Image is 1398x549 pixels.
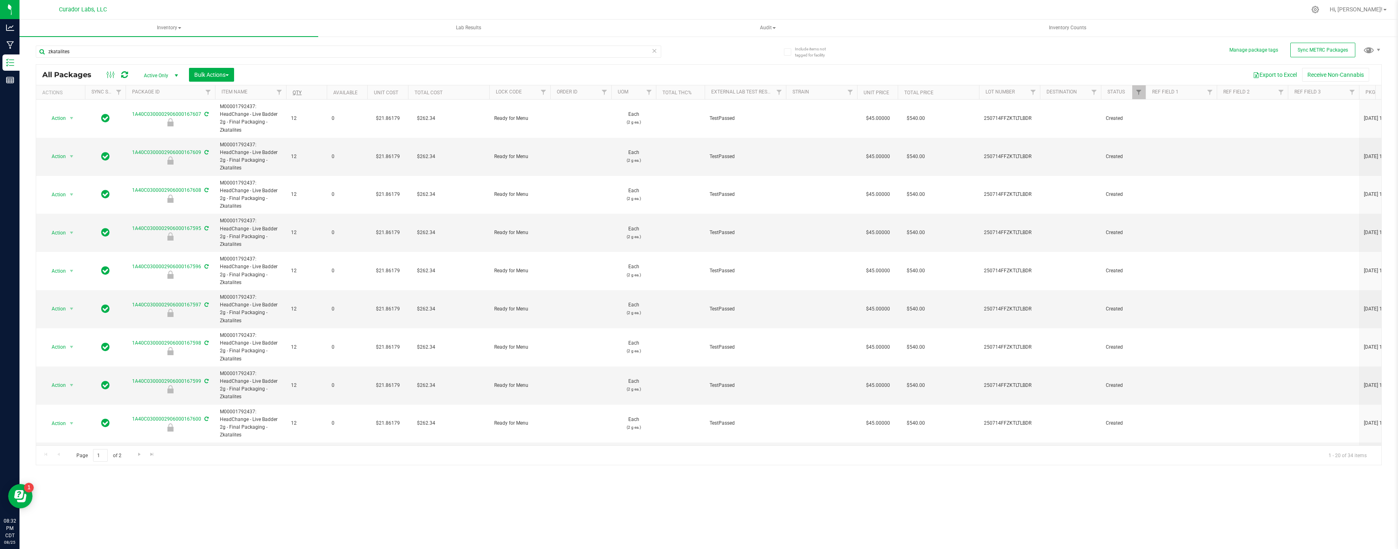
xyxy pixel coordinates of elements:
iframe: Resource center [8,484,33,508]
input: 1 [93,449,108,462]
span: $540.00 [903,417,929,429]
span: 12 [291,382,322,389]
a: 1A40C0300002906000167608 [132,187,201,193]
span: $45.00000 [862,417,894,429]
a: Filter [844,85,857,99]
a: Total Cost [415,90,443,95]
span: TestPassed [710,115,781,122]
span: M00001792437: HeadChange - Live Badder 2g - Final Packaging - Zkatalites [220,103,281,134]
td: $21.86179 [367,367,408,405]
span: Ready for Menu [494,382,545,389]
span: Audit [619,20,917,36]
span: Created [1106,343,1141,351]
span: Created [1106,115,1141,122]
span: select [67,227,77,239]
p: (2 g ea.) [616,118,651,126]
input: Search Package ID, Item Name, SKU, Lot or Part Number... [36,46,661,58]
span: TestPassed [710,382,781,389]
a: Filter [1203,85,1217,99]
span: Created [1106,419,1141,427]
span: Each [616,339,651,355]
span: Action [44,303,66,315]
a: Total Price [904,90,933,95]
span: 0 [332,382,363,389]
a: Sync Status [91,89,123,95]
span: Action [44,113,66,124]
span: 1 - 20 of 34 items [1322,449,1373,461]
span: Ready for Menu [494,419,545,427]
span: Created [1106,305,1141,313]
span: select [67,265,77,277]
a: Filter [1132,85,1146,99]
span: M00001792437: HeadChange - Live Badder 2g - Final Packaging - Zkatalites [220,370,281,401]
span: TestPassed [710,305,781,313]
span: In Sync [101,151,110,162]
a: 1A40C0300002906000167599 [132,378,201,384]
a: Filter [1346,85,1359,99]
span: $45.00000 [862,113,894,124]
p: (2 g ea.) [616,195,651,202]
div: Ready for Menu [124,195,216,203]
div: Manage settings [1310,6,1320,13]
span: TestPassed [710,191,781,198]
span: M00001792437: HeadChange - Live Badder 2g - Final Packaging - Zkatalites [220,332,281,363]
span: $262.34 [413,341,439,353]
span: Ready for Menu [494,305,545,313]
span: select [67,418,77,429]
span: 250714FFZKTLTLBDR [984,191,1035,198]
span: 12 [291,229,322,237]
span: Curador Labs, LLC [59,6,107,13]
span: $45.00000 [862,189,894,200]
span: Each [616,149,651,164]
div: Ready for Menu [124,347,216,355]
span: M00001792437: HeadChange - Live Badder 2g - Final Packaging - Zkatalites [220,217,281,248]
span: select [67,341,77,353]
p: (2 g ea.) [616,309,651,317]
span: M00001792437: HeadChange - Live Badder 2g - Final Packaging - Zkatalites [220,408,281,439]
a: Filter [1274,85,1288,99]
a: Filter [1027,85,1040,99]
span: $540.00 [903,227,929,239]
span: $45.00000 [862,380,894,391]
span: Action [44,151,66,162]
span: Created [1106,153,1141,161]
span: $262.34 [413,303,439,315]
span: Created [1106,229,1141,237]
a: Filter [643,85,656,99]
span: $540.00 [903,189,929,200]
span: Sync from Compliance System [203,264,208,269]
a: Package ID [132,89,160,95]
div: Ready for Menu [124,423,216,432]
span: select [67,151,77,162]
td: $21.86179 [367,100,408,138]
span: Action [44,265,66,277]
iframe: Resource center unread badge [24,483,34,493]
a: Unit Price [864,90,889,95]
button: Manage package tags [1229,47,1278,54]
td: $21.86179 [367,176,408,214]
div: Ready for Menu [124,309,216,317]
span: TestPassed [710,343,781,351]
a: Go to the last page [146,449,158,460]
span: $45.00000 [862,265,894,277]
span: 250714FFZKTLTLBDR [984,343,1035,351]
span: 0 [332,115,363,122]
a: Status [1107,89,1125,95]
span: 250714FFZKTLTLBDR [984,153,1035,161]
a: 1A40C0300002906000167595 [132,226,201,231]
span: Sync from Compliance System [203,226,208,231]
span: Action [44,418,66,429]
a: Destination [1046,89,1077,95]
span: Each [616,187,651,202]
inline-svg: Reports [6,76,14,84]
div: Ready for Menu [124,156,216,165]
span: Sync from Compliance System [203,340,208,346]
span: 250714FFZKTLTLBDR [984,305,1035,313]
span: select [67,113,77,124]
span: 12 [291,191,322,198]
a: 1A40C0300002906000167596 [132,264,201,269]
span: select [67,380,77,391]
span: TestPassed [710,419,781,427]
a: Item Name [221,89,247,95]
a: Go to the next page [133,449,145,460]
